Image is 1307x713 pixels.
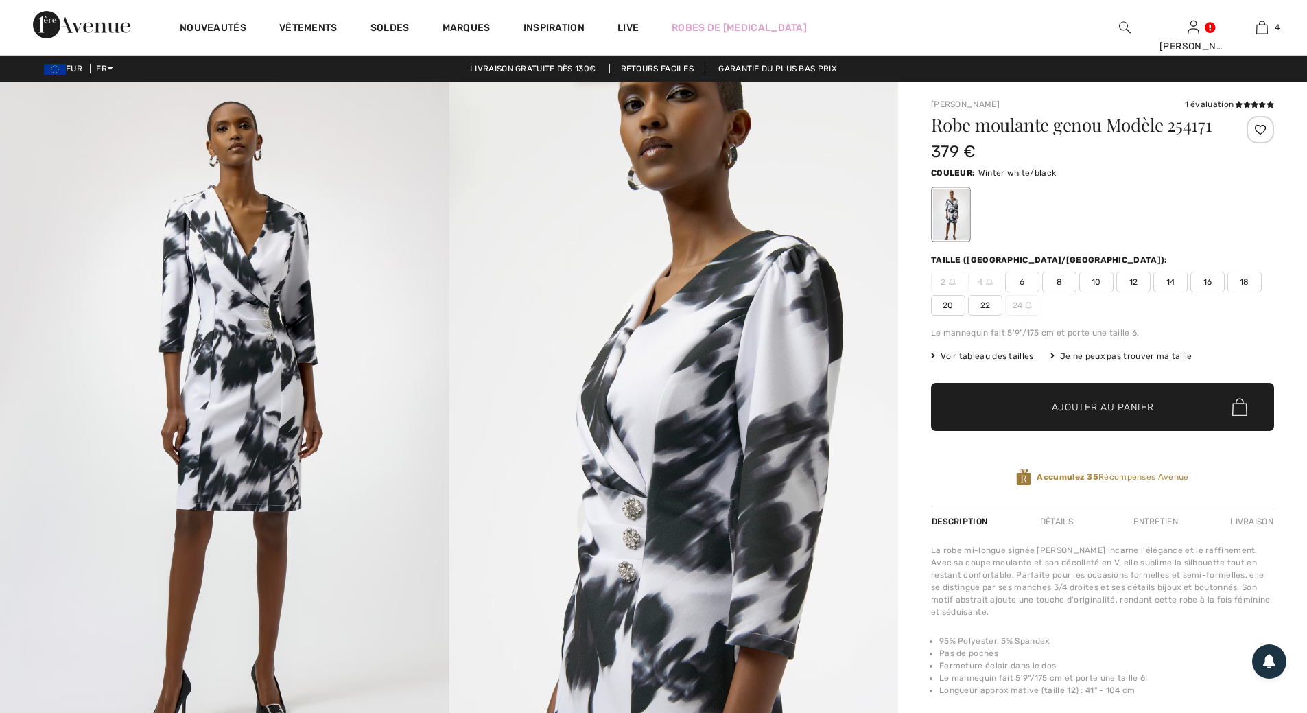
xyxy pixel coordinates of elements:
div: [PERSON_NAME] [1159,39,1227,54]
h1: Robe moulante genou Modèle 254171 [931,116,1217,134]
a: Se connecter [1188,21,1199,34]
span: 4 [968,272,1002,292]
span: 4 [1275,21,1280,34]
li: 95% Polyester, 5% Spandex [939,635,1274,647]
span: Winter white/black [978,168,1056,178]
a: Vêtements [279,22,338,36]
li: Le mannequin fait 5'9"/175 cm et porte une taille 6. [939,672,1274,684]
img: Euro [44,64,66,75]
span: 20 [931,295,965,316]
a: Robes de [MEDICAL_DATA] [672,21,807,35]
img: Mon panier [1256,19,1268,36]
div: Le mannequin fait 5'9"/175 cm et porte une taille 6. [931,327,1274,339]
div: La robe mi-longue signée [PERSON_NAME] incarne l'élégance et le raffinement. Avec sa coupe moulan... [931,544,1274,618]
img: Récompenses Avenue [1016,468,1031,487]
li: Longueur approximative (taille 12) : 41" - 104 cm [939,684,1274,697]
strong: Accumulez 35 [1037,472,1098,482]
a: Soldes [370,22,410,36]
a: Live [617,21,639,35]
img: ring-m.svg [986,279,993,285]
span: 6 [1005,272,1039,292]
span: 379 € [931,142,976,161]
span: 8 [1042,272,1076,292]
img: Bag.svg [1232,398,1247,416]
img: 1ère Avenue [33,11,130,38]
button: Ajouter au panier [931,383,1274,431]
a: Retours faciles [609,64,706,73]
iframe: Ouvre un widget dans lequel vous pouvez trouver plus d’informations [1220,610,1293,644]
img: Mes infos [1188,19,1199,36]
span: 16 [1190,272,1225,292]
img: recherche [1119,19,1131,36]
a: Nouveautés [180,22,246,36]
div: Entretien [1122,509,1190,534]
span: 22 [968,295,1002,316]
span: Inspiration [523,22,585,36]
a: Marques [443,22,491,36]
div: Je ne peux pas trouver ma taille [1050,350,1192,362]
span: Voir tableau des tailles [931,350,1034,362]
img: ring-m.svg [949,279,956,285]
span: 12 [1116,272,1151,292]
span: 24 [1005,295,1039,316]
a: Garantie du plus bas prix [707,64,848,73]
li: Fermeture éclair dans le dos [939,659,1274,672]
span: Ajouter au panier [1052,400,1154,414]
span: Récompenses Avenue [1037,471,1188,483]
span: FR [96,64,113,73]
span: 2 [931,272,965,292]
span: 10 [1079,272,1114,292]
div: Livraison [1227,509,1274,534]
span: EUR [44,64,88,73]
a: [PERSON_NAME] [931,100,1000,109]
a: 4 [1228,19,1295,36]
div: Description [931,509,991,534]
div: Taille ([GEOGRAPHIC_DATA]/[GEOGRAPHIC_DATA]): [931,254,1170,266]
span: Couleur: [931,168,975,178]
span: 18 [1227,272,1262,292]
li: Pas de poches [939,647,1274,659]
div: 1 évaluation [1185,98,1274,110]
span: 14 [1153,272,1188,292]
a: Livraison gratuite dès 130€ [459,64,607,73]
div: Winter white/black [933,189,969,240]
div: Détails [1028,509,1085,534]
img: ring-m.svg [1025,302,1032,309]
